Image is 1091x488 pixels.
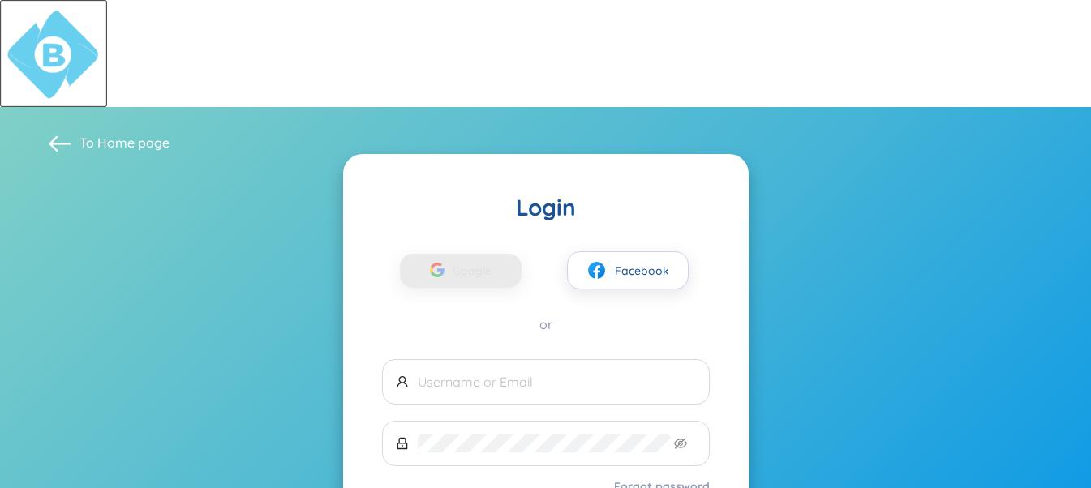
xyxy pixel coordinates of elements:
[396,437,409,450] span: lock
[400,254,522,288] button: Google
[396,375,409,388] span: user
[418,373,696,391] input: Username or Email
[674,437,687,450] span: eye-invisible
[615,262,669,280] span: Facebook
[79,134,170,152] span: To
[453,254,500,288] span: Google
[97,135,170,151] a: Home page
[567,251,689,289] button: facebookFacebook
[2,2,105,105] img: Beyond
[382,315,710,333] div: or
[586,260,607,280] img: facebook
[382,193,710,222] div: Login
